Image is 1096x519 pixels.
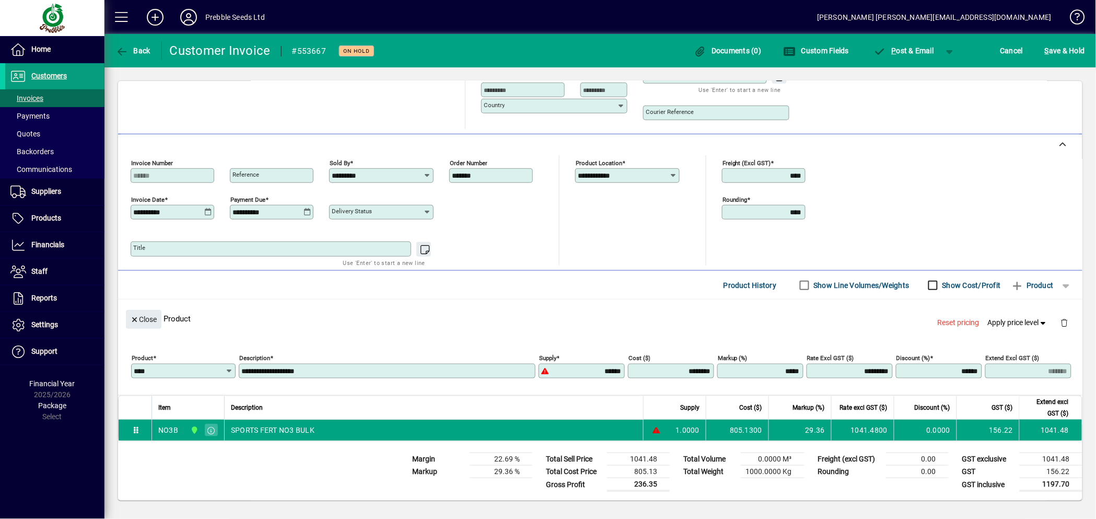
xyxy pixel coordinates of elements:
span: Reports [31,294,57,302]
a: Communications [5,160,104,178]
a: Backorders [5,143,104,160]
td: 0.0000 [894,420,957,441]
button: Documents (0) [691,41,764,60]
mat-label: Delivery status [332,207,372,215]
span: ost & Email [873,47,934,55]
a: Home [5,37,104,63]
mat-label: Cost ($) [628,355,650,362]
mat-label: Discount (%) [896,355,930,362]
mat-label: Rounding [722,196,748,203]
span: Documents (0) [694,47,762,55]
div: Prebble Seeds Ltd [205,9,265,26]
a: Invoices [5,89,104,107]
span: ave & Hold [1045,42,1085,59]
a: Quotes [5,125,104,143]
td: Gross Profit [541,478,607,491]
span: Discount (%) [915,402,950,413]
span: 1.0000 [676,425,700,435]
td: 29.36 % [470,466,532,478]
mat-hint: Use 'Enter' to start a new line [699,84,781,96]
span: CHRISTCHURCH [188,424,200,436]
td: 1197.70 [1020,478,1082,491]
td: Total Sell Price [541,453,607,466]
mat-label: Invoice number [131,159,173,167]
span: Cancel [1000,42,1023,59]
td: 0.00 [886,466,949,478]
div: NO3B [158,425,178,435]
a: Settings [5,312,104,338]
td: 1000.0000 Kg [741,466,804,478]
span: Customers [31,72,67,80]
a: Financials [5,232,104,258]
mat-label: Reference [232,171,259,178]
button: Save & Hold [1042,41,1088,60]
a: Products [5,205,104,232]
td: Rounding [813,466,886,478]
td: 1041.48 [607,453,670,466]
button: Add [138,8,172,27]
mat-label: Supply [539,355,556,362]
span: Markup (%) [793,402,825,413]
span: Cost ($) [740,402,762,413]
span: Financials [31,240,64,249]
span: Custom Fields [784,47,849,55]
mat-label: Product location [576,159,622,167]
mat-label: Freight (excl GST) [722,159,771,167]
td: Margin [407,453,470,466]
mat-label: Sold by [330,159,350,167]
div: [PERSON_NAME] [PERSON_NAME][EMAIL_ADDRESS][DOMAIN_NAME] [817,9,1052,26]
span: Description [231,402,263,413]
td: 156.22 [957,420,1019,441]
span: Package [38,401,66,410]
mat-label: Courier Reference [646,108,694,116]
span: P [892,47,896,55]
span: Payments [10,112,50,120]
label: Show Line Volumes/Weights [812,280,910,291]
span: SPORTS FERT NO3 BULK [231,425,314,435]
mat-label: Markup (%) [718,355,748,362]
span: Extend excl GST ($) [1026,396,1069,419]
span: Rate excl GST ($) [840,402,888,413]
span: Product History [724,277,777,294]
button: Product History [719,276,781,295]
a: Knowledge Base [1062,2,1083,36]
label: Show Cost/Profit [940,280,1001,291]
mat-label: Extend excl GST ($) [986,355,1040,362]
td: 22.69 % [470,453,532,466]
mat-label: Description [239,355,270,362]
a: Support [5,339,104,365]
span: Support [31,347,57,355]
span: Financial Year [30,379,75,388]
span: Staff [31,267,48,275]
td: Freight (excl GST) [813,453,886,466]
span: GST ($) [992,402,1013,413]
div: Customer Invoice [170,42,271,59]
button: Reset pricing [934,314,984,332]
mat-label: Country [484,101,505,109]
span: Quotes [10,130,40,138]
td: 805.1300 [706,420,768,441]
td: 236.35 [607,478,670,491]
button: Custom Fields [781,41,852,60]
td: Total Volume [678,453,741,466]
td: GST inclusive [957,478,1020,491]
button: Product [1006,276,1059,295]
span: On hold [343,48,370,54]
td: Total Weight [678,466,741,478]
span: Product [1011,277,1054,294]
mat-label: Title [133,244,145,251]
span: Apply price level [988,317,1048,328]
mat-hint: Use 'Enter' to start a new line [343,257,425,269]
app-page-header-button: Back [104,41,162,60]
button: Apply price level [984,314,1053,332]
span: Invoices [10,94,43,102]
mat-label: Product [132,355,153,362]
span: Suppliers [31,187,61,195]
button: Delete [1052,310,1077,335]
span: Reset pricing [938,317,980,328]
td: Markup [407,466,470,478]
button: Close [126,310,161,329]
button: Back [113,41,153,60]
span: Backorders [10,147,54,156]
a: Payments [5,107,104,125]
